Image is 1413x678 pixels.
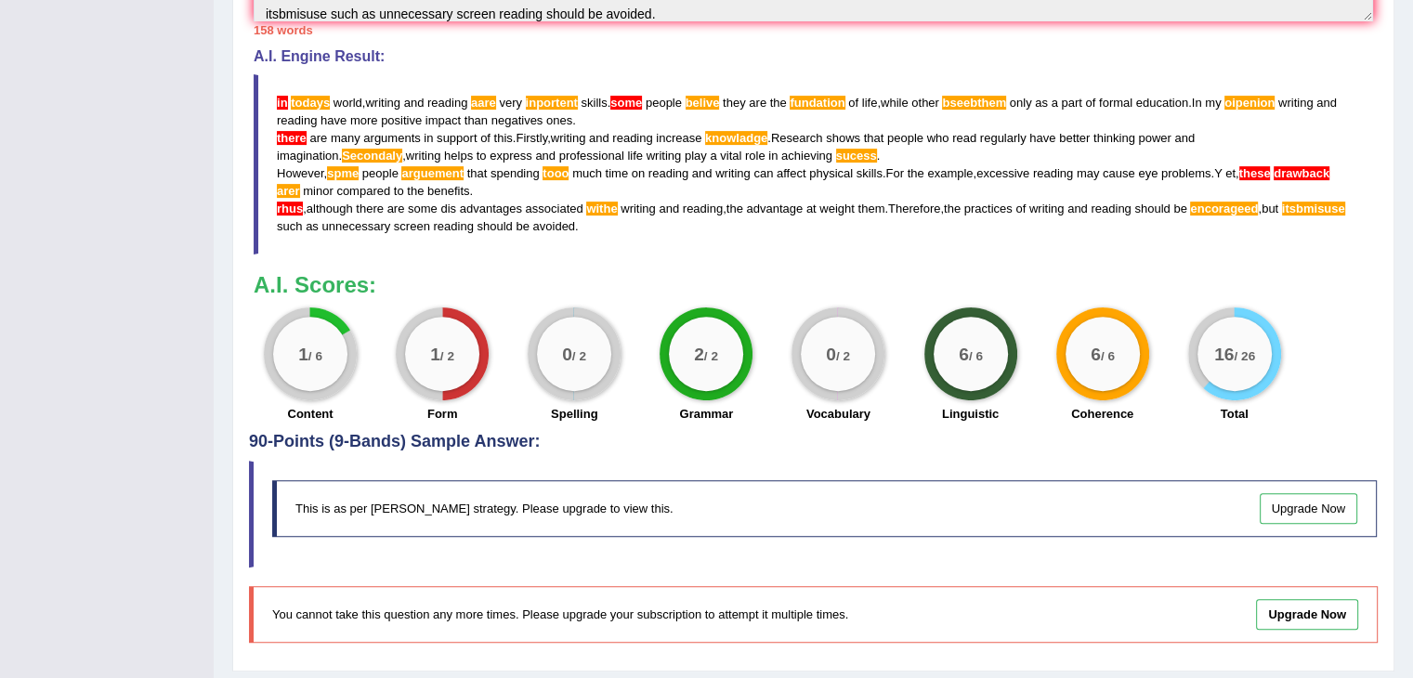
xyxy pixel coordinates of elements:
[460,202,522,215] span: advantages
[836,149,877,163] span: Possible spelling mistake found. (did you mean: success)
[277,202,303,215] span: This sentence does not start with an uppercase letter. (did you mean: Rhus)
[327,166,359,180] span: Possible spelling mistake found. (did you mean: some)
[401,166,463,180] span: Possible spelling mistake found. (did you mean: argument)
[490,149,532,163] span: express
[572,348,586,362] small: / 2
[277,184,300,198] span: Possible spelling mistake found. (did you mean: are)
[656,131,701,145] span: increase
[1015,202,1026,215] span: of
[394,184,404,198] span: to
[646,96,682,110] span: people
[927,166,973,180] span: example
[1091,344,1101,364] big: 6
[1029,202,1065,215] span: writing
[710,149,716,163] span: a
[1190,202,1258,215] span: Possible spelling mistake found. (did you mean: encouraged)
[968,348,982,362] small: / 6
[1256,599,1358,630] a: Upgrade Now
[551,131,586,145] span: writing
[387,202,405,215] span: are
[254,272,376,297] b: A.I. Scores:
[1221,405,1249,423] label: Total
[586,202,617,215] span: Possible spelling mistake found. (did you mean: with)
[1262,202,1278,215] span: but
[777,166,806,180] span: affect
[363,131,420,145] span: arguments
[440,202,456,215] span: dis
[546,113,572,127] span: ones
[692,166,713,180] span: and
[685,149,707,163] span: play
[705,131,767,145] span: Possible spelling mistake found. (did you mean: knowledge)
[1239,166,1271,180] span: The plural demonstrative ‘these’ does not agree with the singular noun ‘drawback’. Did you mean “...
[864,131,884,145] span: that
[444,149,473,163] span: helps
[1316,96,1337,110] span: and
[1214,166,1222,180] span: Y
[881,96,909,110] span: while
[1077,166,1100,180] span: may
[1099,96,1132,110] span: formal
[1061,96,1081,110] span: part
[1091,202,1131,215] span: reading
[1138,166,1158,180] span: eye
[1214,344,1234,364] big: 16
[1225,166,1236,180] span: et
[749,96,766,110] span: are
[952,131,976,145] span: read
[612,131,652,145] span: reading
[303,184,334,198] span: minor
[464,113,488,127] span: than
[433,219,473,233] span: reading
[356,202,384,215] span: there
[809,166,853,180] span: physical
[911,96,939,110] span: other
[350,113,378,127] span: more
[581,96,607,110] span: skills
[610,96,642,110] span: This sentence does not start with an uppercase letter. (did you mean: Some)
[1205,96,1221,110] span: my
[746,202,803,215] span: advantage
[942,405,999,423] label: Linguistic
[781,149,832,163] span: achieving
[467,166,488,180] span: that
[277,96,288,110] span: This sentence does not start with an uppercase letter. (did you mean: In)
[944,202,961,215] span: the
[1270,166,1274,180] span: The plural demonstrative ‘these’ does not agree with the singular noun ‘drawback’. Did you mean “...
[365,96,400,110] span: writing
[857,166,883,180] span: skills
[683,202,723,215] span: reading
[885,166,904,180] span: For
[430,344,440,364] big: 1
[647,149,682,163] span: writing
[427,96,467,110] span: reading
[927,131,949,145] span: who
[942,96,1006,110] span: Possible spelling mistake found. (did you mean: seethed)
[679,405,733,423] label: Grammar
[1033,166,1073,180] span: reading
[408,202,438,215] span: some
[770,96,787,110] span: the
[1260,493,1358,524] a: Upgrade Now
[621,202,656,215] span: writing
[526,202,583,215] span: associated
[477,149,487,163] span: to
[1100,348,1114,362] small: / 6
[857,202,884,215] span: them
[1161,166,1210,180] span: problems
[499,96,522,110] span: very
[605,166,628,180] span: time
[331,131,360,145] span: many
[704,348,718,362] small: / 2
[1192,96,1202,110] span: In
[309,131,327,145] span: are
[516,131,547,145] span: Firstly
[1274,166,1329,180] span: The plural demonstrative ‘these’ does not agree with the singular noun ‘drawback’. Did you mean “...
[659,202,679,215] span: and
[790,96,844,110] span: Possible spelling mistake found. (did you mean: foundation)
[1067,202,1088,215] span: and
[291,96,330,110] span: It seems that a possessive apostrophe is missing. (did you mean: today's)
[686,96,720,110] span: Possible spelling mistake found. (did you mean: believe)
[1103,166,1135,180] span: cause
[362,166,399,180] span: people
